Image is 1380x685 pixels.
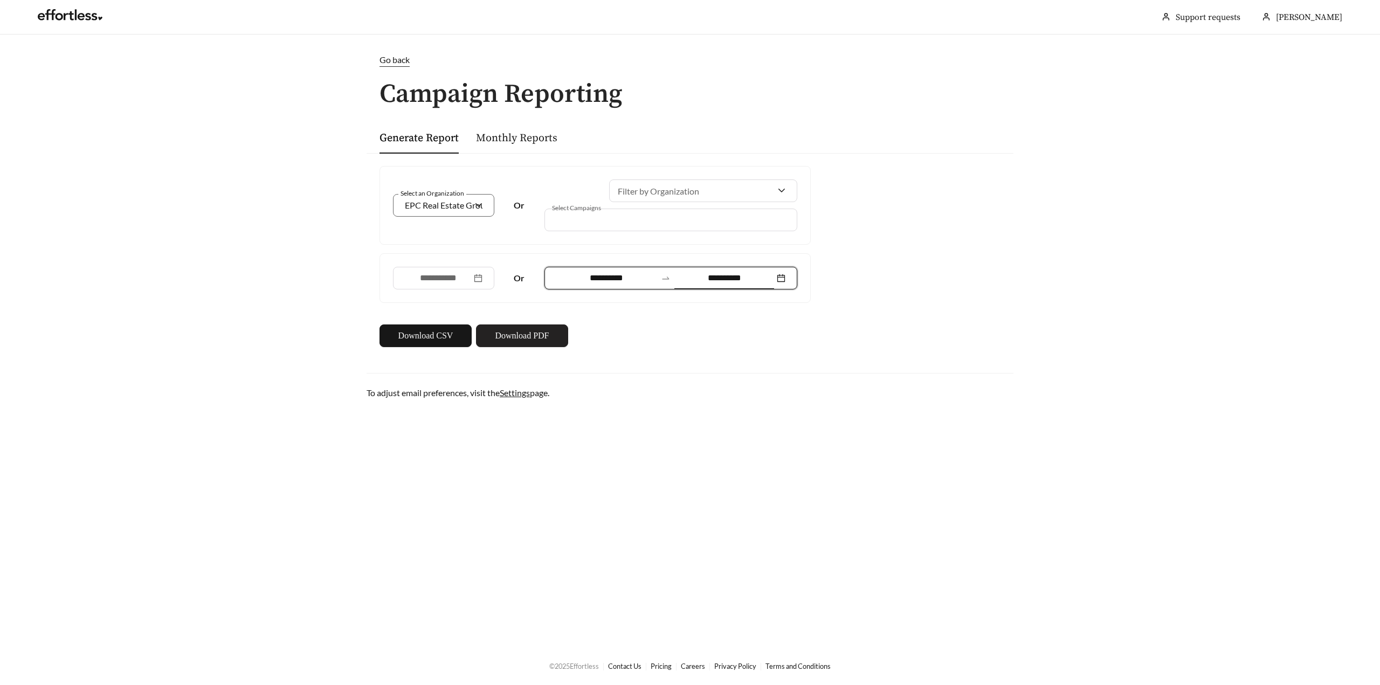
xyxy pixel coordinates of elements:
a: Go back [367,53,1013,67]
button: Download CSV [379,324,472,347]
span: EPC Real Estate Group [405,200,490,210]
a: Support requests [1176,12,1240,23]
a: Generate Report [379,132,459,145]
span: To adjust email preferences, visit the page. [367,388,549,398]
a: Contact Us [608,662,641,670]
a: Careers [681,662,705,670]
a: Monthly Reports [476,132,557,145]
span: Go back [379,54,410,65]
a: Terms and Conditions [765,662,831,670]
h1: Campaign Reporting [367,80,1013,109]
span: © 2025 Effortless [549,662,599,670]
span: Download CSV [398,329,453,342]
strong: Or [514,273,525,283]
span: swap-right [661,273,671,283]
a: Pricing [651,662,672,670]
strong: Or [514,200,525,210]
span: [PERSON_NAME] [1276,12,1342,23]
a: Privacy Policy [714,662,756,670]
span: Download PDF [495,329,549,342]
span: to [661,273,671,283]
button: Download PDF [476,324,568,347]
a: Settings [500,388,530,398]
